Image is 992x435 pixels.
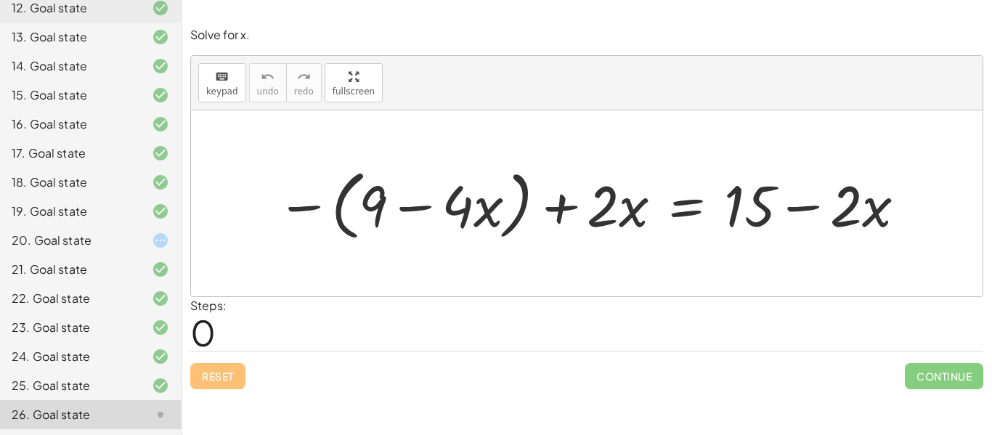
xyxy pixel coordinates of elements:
button: fullscreen [325,63,383,102]
div: 13. Goal state [12,28,129,46]
p: Solve for x. [190,27,983,44]
div: 21. Goal state [12,261,129,278]
button: redoredo [286,63,322,102]
i: keyboard [215,68,229,86]
i: Task finished and correct. [152,145,169,162]
div: 26. Goal state [12,406,129,423]
div: 19. Goal state [12,203,129,220]
div: 24. Goal state [12,348,129,365]
label: Steps: [190,298,227,313]
i: Task finished and correct. [152,377,169,394]
i: redo [297,68,311,86]
div: 20. Goal state [12,232,129,249]
button: undoundo [249,63,287,102]
span: 0 [190,310,216,354]
div: 18. Goal state [12,174,129,191]
div: 16. Goal state [12,115,129,133]
i: Task finished and correct. [152,348,169,365]
i: Task finished and correct. [152,203,169,220]
span: fullscreen [333,86,375,97]
i: undo [261,68,275,86]
span: redo [294,86,314,97]
button: keyboardkeypad [198,63,246,102]
div: 22. Goal state [12,290,129,307]
i: Task finished and correct. [152,261,169,278]
div: 17. Goal state [12,145,129,162]
div: 25. Goal state [12,377,129,394]
i: Task finished and correct. [152,28,169,46]
i: Task finished and correct. [152,57,169,75]
div: 15. Goal state [12,86,129,104]
i: Task finished and correct. [152,115,169,133]
span: undo [257,86,279,97]
span: keypad [206,86,238,97]
i: Task finished and correct. [152,86,169,104]
i: Task started. [152,232,169,249]
i: Task finished and correct. [152,174,169,191]
i: Task finished and correct. [152,290,169,307]
div: 23. Goal state [12,319,129,336]
i: Task finished and correct. [152,319,169,336]
i: Task not started. [152,406,169,423]
div: 14. Goal state [12,57,129,75]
